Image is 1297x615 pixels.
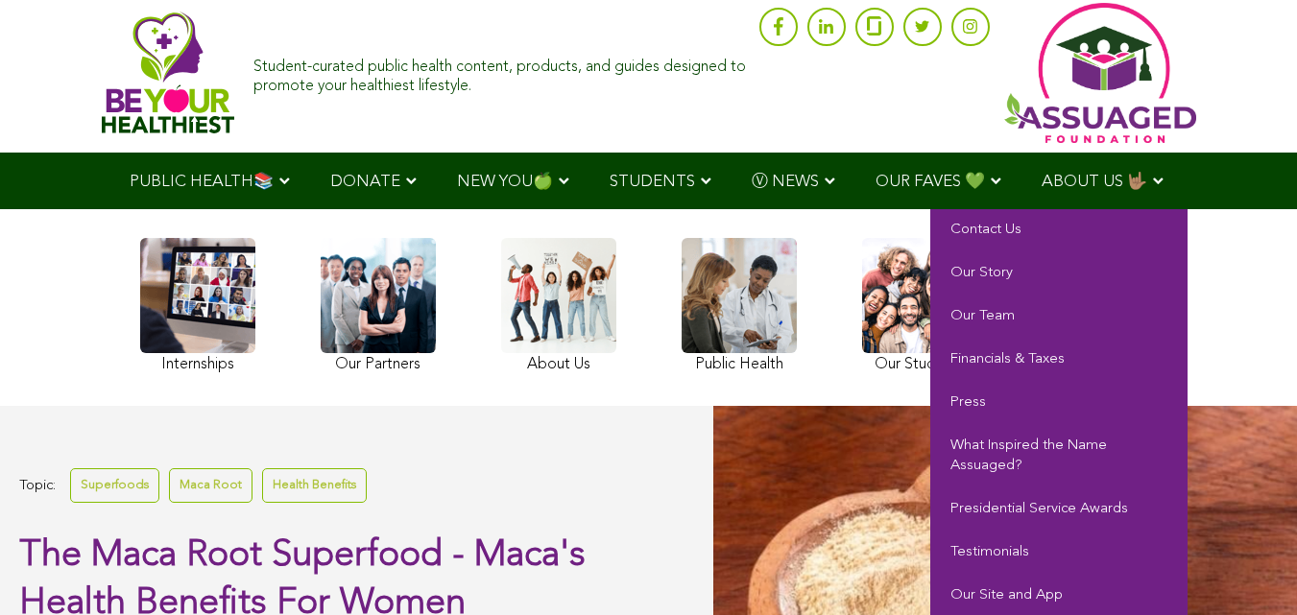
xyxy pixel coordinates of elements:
[169,468,252,502] a: Maca Root
[102,153,1196,209] div: Navigation Menu
[930,425,1188,488] a: What Inspired the Name Assuaged?
[19,473,56,499] span: Topic:
[876,174,985,190] span: OUR FAVES 💚
[457,174,553,190] span: NEW YOU🍏
[930,532,1188,575] a: Testimonials
[752,174,819,190] span: Ⓥ NEWS
[262,468,367,502] a: Health Benefits
[930,296,1188,339] a: Our Team
[1042,174,1147,190] span: ABOUT US 🤟🏽
[930,209,1188,252] a: Contact Us
[930,252,1188,296] a: Our Story
[70,468,159,502] a: Superfoods
[102,12,235,133] img: Assuaged
[1201,523,1297,615] iframe: Chat Widget
[930,339,1188,382] a: Financials & Taxes
[130,174,274,190] span: PUBLIC HEALTH📚
[867,16,880,35] img: glassdoor
[930,488,1188,532] a: Presidential Service Awards
[253,49,749,95] div: Student-curated public health content, products, and guides designed to promote your healthiest l...
[330,174,400,190] span: DONATE
[610,174,695,190] span: STUDENTS
[1004,3,1196,143] img: Assuaged App
[930,382,1188,425] a: Press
